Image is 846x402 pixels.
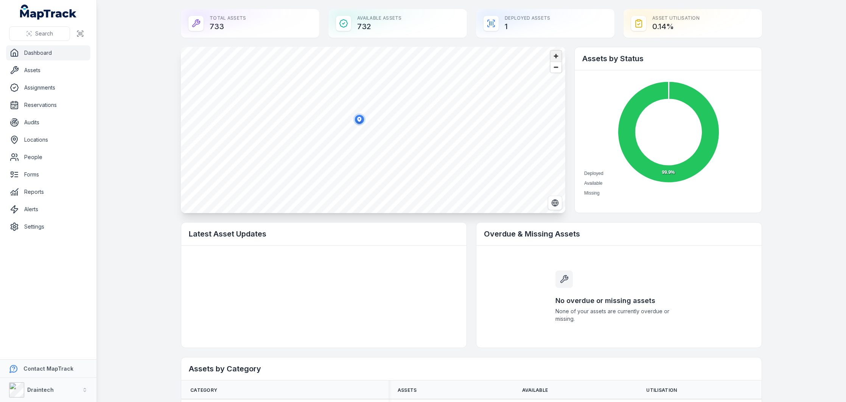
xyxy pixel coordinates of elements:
[9,26,70,41] button: Search
[555,308,683,323] span: None of your assets are currently overdue or missing.
[6,97,90,113] a: Reservations
[555,295,683,306] h3: No overdue or missing assets
[6,45,90,60] a: Dashboard
[398,387,417,393] span: Assets
[6,115,90,130] a: Audits
[6,167,90,182] a: Forms
[6,63,90,78] a: Assets
[522,387,548,393] span: Available
[584,181,602,186] span: Available
[190,387,217,393] span: Category
[6,132,90,147] a: Locations
[20,5,77,20] a: MapTrack
[6,202,90,217] a: Alerts
[189,363,754,374] h2: Assets by Category
[181,47,565,213] canvas: Map
[6,80,90,95] a: Assignments
[584,171,603,176] span: Deployed
[35,30,53,37] span: Search
[6,219,90,234] a: Settings
[551,51,561,62] button: Zoom in
[484,229,754,239] h2: Overdue & Missing Assets
[6,150,90,165] a: People
[646,387,677,393] span: Utilisation
[27,387,54,393] strong: Draintech
[6,184,90,199] a: Reports
[584,190,600,196] span: Missing
[189,229,459,239] h2: Latest Asset Updates
[582,53,754,64] h2: Assets by Status
[548,196,562,210] button: Switch to Satellite View
[551,62,561,73] button: Zoom out
[23,365,73,372] strong: Contact MapTrack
